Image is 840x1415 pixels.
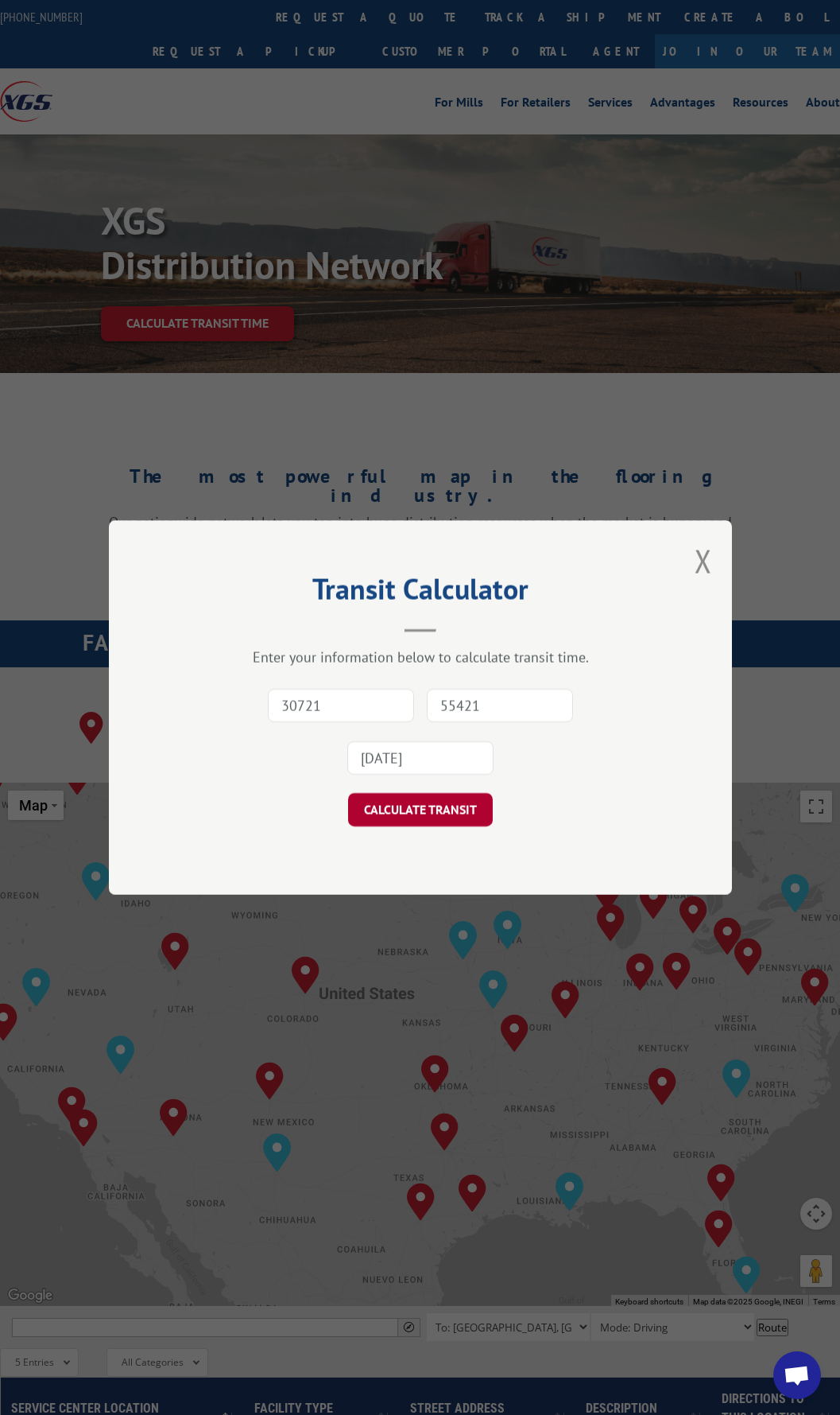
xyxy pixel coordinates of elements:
[348,793,493,826] button: CALCULATE TRANSIT
[427,689,573,722] input: Dest. Zip
[695,540,712,582] button: Close modal
[347,741,494,775] input: Tender Date
[188,648,652,667] div: Enter your information below to calculate transit time.
[268,689,414,722] input: Origin Zip
[188,578,652,608] h2: Transit Calculator
[773,1351,821,1399] div: Open chat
